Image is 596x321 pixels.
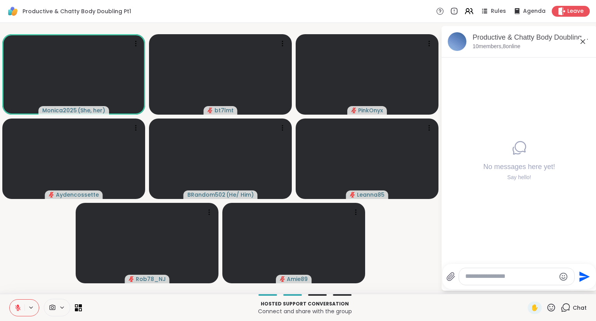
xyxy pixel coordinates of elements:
[78,106,105,114] span: ( She, her )
[559,272,568,281] button: Emoji picker
[448,32,466,51] img: Productive & Chatty Body Doubling Pt1, Oct 13
[350,192,355,197] span: audio-muted
[187,191,225,199] span: BRandom502
[208,108,213,113] span: audio-muted
[473,33,591,42] div: Productive & Chatty Body Doubling Pt1, [DATE]
[523,7,546,15] span: Agenda
[575,268,592,285] button: Send
[473,43,520,51] p: 10 members, 8 online
[483,162,555,172] h4: No messages here yet!
[287,275,308,283] span: Amie89
[573,304,587,312] span: Chat
[49,192,54,197] span: audio-muted
[136,275,166,283] span: Rob78_NJ
[531,303,539,312] span: ✋
[226,191,254,199] span: ( He/ Him )
[215,106,234,114] span: bt7lmt
[351,108,357,113] span: audio-muted
[129,276,134,282] span: audio-muted
[483,173,555,181] div: Say hello!
[465,272,556,281] textarea: Type your message
[56,191,99,199] span: Aydencossette
[87,307,523,315] p: Connect and share with the group
[567,7,584,15] span: Leave
[87,300,523,307] p: Hosted support conversation
[491,7,506,15] span: Rules
[358,106,383,114] span: PinkOnyx
[357,191,385,199] span: Leanna85
[6,5,19,18] img: ShareWell Logomark
[280,276,285,282] span: audio-muted
[23,7,131,15] span: Productive & Chatty Body Doubling Pt1
[42,106,77,114] span: Monica2025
